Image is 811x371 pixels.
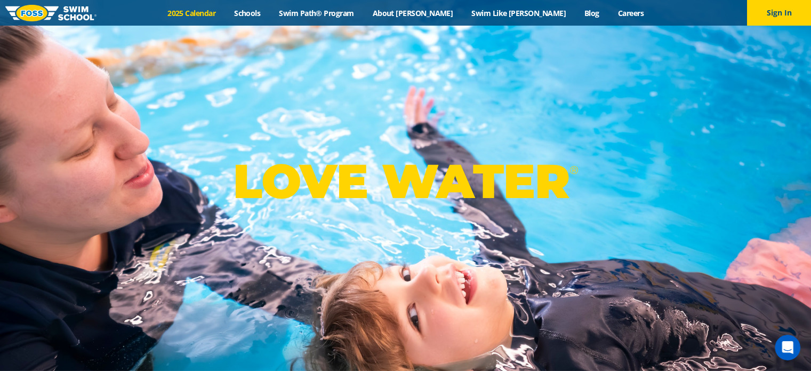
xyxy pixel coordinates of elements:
[225,8,270,18] a: Schools
[270,8,363,18] a: Swim Path® Program
[363,8,462,18] a: About [PERSON_NAME]
[5,5,97,21] img: FOSS Swim School Logo
[233,153,578,210] p: LOVE WATER
[462,8,575,18] a: Swim Like [PERSON_NAME]
[569,163,578,177] sup: ®
[608,8,653,18] a: Careers
[158,8,225,18] a: 2025 Calendar
[575,8,608,18] a: Blog
[775,335,800,360] iframe: Intercom live chat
